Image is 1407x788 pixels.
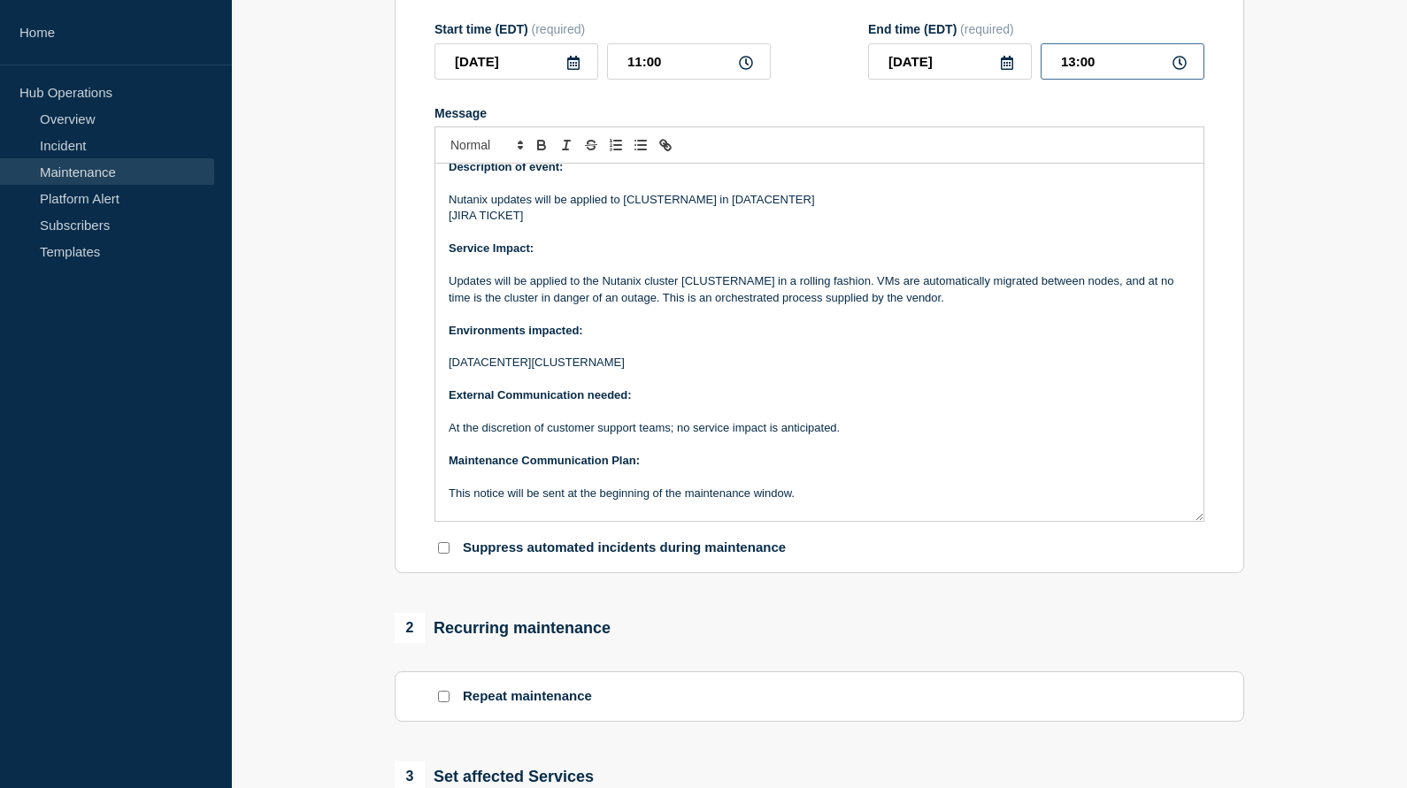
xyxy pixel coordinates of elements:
[463,688,592,705] p: Repeat maintenance
[449,420,1190,436] p: At the discretion of customer support teams; no service impact is anticipated.
[449,454,640,467] strong: Maintenance Communication Plan:
[449,324,583,337] strong: Environments impacted:
[554,134,579,156] button: Toggle italic text
[438,542,450,554] input: Suppress automated incidents during maintenance
[653,134,678,156] button: Toggle link
[449,486,1190,501] p: This notice will be sent at the beginning of the maintenance window.
[449,192,1190,208] p: Nutanix updates will be applied to [CLUSTERNAME] in [DATACENTER]
[449,208,1190,224] p: [JIRA TICKET]
[449,355,1190,371] p: [DATACENTER][CLUSTERNAME]
[607,43,771,80] input: HH:MM
[435,164,1203,521] div: Message
[442,134,529,156] span: Font size
[1041,43,1204,80] input: HH:MM
[449,518,1190,534] p: Thank you,
[604,134,628,156] button: Toggle ordered list
[438,691,450,702] input: Repeat maintenance
[395,613,425,643] span: 2
[532,22,586,36] span: (required)
[463,539,786,556] p: Suppress automated incidents during maintenance
[960,22,1014,36] span: (required)
[434,43,598,80] input: YYYY-MM-DD
[449,273,1190,306] p: Updates will be applied to the Nutanix cluster [CLUSTERNAME] in a rolling fashion. VMs are automa...
[868,43,1032,80] input: YYYY-MM-DD
[529,134,554,156] button: Toggle bold text
[434,106,1204,120] div: Message
[579,134,604,156] button: Toggle strikethrough text
[868,22,1204,36] div: End time (EDT)
[395,613,611,643] div: Recurring maintenance
[449,160,563,173] strong: Description of event:
[449,241,534,255] strong: Service Impact:
[449,388,632,402] strong: External Communication needed:
[628,134,653,156] button: Toggle bulleted list
[434,22,771,36] div: Start time (EDT)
